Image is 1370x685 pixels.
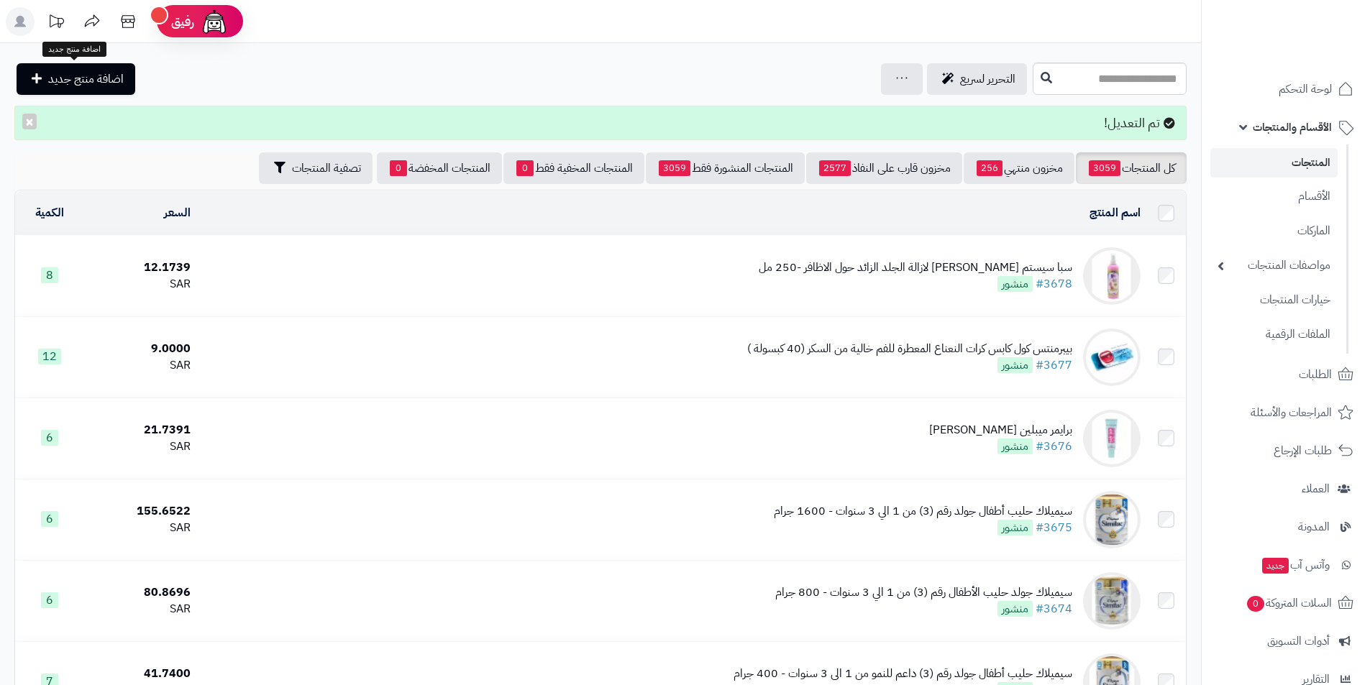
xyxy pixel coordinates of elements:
[90,438,191,455] div: SAR
[997,601,1033,617] span: منشور
[377,152,502,184] a: المنتجات المخفضة0
[1210,72,1361,106] a: لوحة التحكم
[1299,364,1332,385] span: الطلبات
[1267,631,1330,651] span: أدوات التسويق
[1036,357,1072,374] a: #3677
[1083,491,1141,548] img: سيميلاك حليب أطفال جولد رقم (3) من 1 الي 3 سنوات - 1600 جرام
[1261,555,1330,575] span: وآتس آب
[1298,517,1330,537] span: المدونة
[38,349,61,364] span: 12
[819,160,851,176] span: 2577
[41,592,58,608] span: 6
[42,42,106,58] div: اضافة منتج جديد
[41,511,58,527] span: 6
[17,63,135,95] a: اضافة منتج جديد
[927,63,1027,95] a: التحرير لسريع
[1210,395,1361,430] a: المراجعات والأسئلة
[171,13,194,30] span: رفيق
[1076,152,1187,184] a: كل المنتجات3059
[1253,117,1332,137] span: الأقسام والمنتجات
[1210,250,1338,281] a: مواصفات المنتجات
[997,357,1033,373] span: منشور
[1210,216,1338,247] a: الماركات
[38,7,74,40] a: تحديثات المنصة
[960,70,1015,88] span: التحرير لسريع
[1036,519,1072,536] a: #3675
[1262,558,1289,574] span: جديد
[747,341,1072,357] div: بيبرمنتس كول كابس كرات النعناع المعطرة للفم خالية من السكر (40 كبسولة )
[90,276,191,293] div: SAR
[1036,275,1072,293] a: #3678
[200,7,229,36] img: ai-face.png
[41,430,58,446] span: 6
[1274,441,1332,461] span: طلبات الإرجاع
[90,601,191,617] div: SAR
[22,114,37,129] button: ×
[1210,181,1338,212] a: الأقسام
[1036,600,1072,617] a: #3674
[48,70,124,88] span: اضافة منتج جديد
[1210,319,1338,350] a: الملفات الرقمية
[1210,586,1361,620] a: السلات المتروكة0
[1210,148,1338,178] a: المنتجات
[1251,403,1332,423] span: المراجعات والأسئلة
[1089,160,1120,176] span: 3059
[90,422,191,438] div: 21.7391
[997,520,1033,535] span: منشور
[1279,79,1332,99] span: لوحة التحكم
[14,106,1187,140] div: تم التعديل!
[390,160,407,176] span: 0
[929,422,1072,438] div: برايمر ميبلين [PERSON_NAME]
[35,204,64,221] a: الكمية
[659,160,690,176] span: 3059
[1210,357,1361,392] a: الطلبات
[1210,624,1361,658] a: أدوات التسويق
[90,341,191,357] div: 9.0000
[1210,510,1361,544] a: المدونة
[806,152,962,184] a: مخزون قارب على النفاذ2577
[775,584,1072,601] div: سيميلاك جولد حليب الأطفال رقم (3) من 1 الي 3 سنوات - 800 جرام
[90,259,191,276] div: 12.1739
[1210,472,1361,506] a: العملاء
[90,520,191,536] div: SAR
[1036,438,1072,455] a: #3676
[1246,593,1332,613] span: السلات المتروكة
[759,259,1072,276] div: سبا سيستم [PERSON_NAME] لازالة الجلد الزائد حول الاظافر -250 مل
[1090,204,1141,221] a: اسم المنتج
[90,584,191,601] div: 80.8696
[164,204,191,221] a: السعر
[1083,247,1141,305] img: سبا سيستم مطري لازالة الجلد الزائد حول الاظافر -250 مل
[977,160,1003,176] span: 256
[774,503,1072,520] div: سيميلاك حليب أطفال جولد رقم (3) من 1 الي 3 سنوات - 1600 جرام
[1210,548,1361,582] a: وآتس آبجديد
[292,160,361,177] span: تصفية المنتجات
[964,152,1074,184] a: مخزون منتهي256
[1210,433,1361,468] a: طلبات الإرجاع
[41,267,58,283] span: 8
[503,152,644,184] a: المنتجات المخفية فقط0
[997,276,1033,292] span: منشور
[90,357,191,374] div: SAR
[1083,410,1141,467] img: برايمر ميبلين بيبي سكين
[646,152,805,184] a: المنتجات المنشورة فقط3059
[1272,37,1356,67] img: logo-2.png
[90,503,191,520] div: 155.6522
[259,152,373,184] button: تصفية المنتجات
[1247,596,1264,612] span: 0
[734,666,1072,682] div: سيميلاك حليب أطفال جولد رقم (3) داعم للنمو من 1 الى 3 سنوات - 400 جرام
[1083,328,1141,386] img: بيبرمنتس كول كابس كرات النعناع المعطرة للفم خالية من السكر (40 كبسولة )
[1083,572,1141,630] img: سيميلاك جولد حليب الأطفال رقم (3) من 1 الي 3 سنوات - 800 جرام
[1302,479,1330,499] span: العملاء
[997,438,1033,454] span: منشور
[1210,285,1338,316] a: خيارات المنتجات
[90,666,191,682] div: 41.7400
[516,160,534,176] span: 0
